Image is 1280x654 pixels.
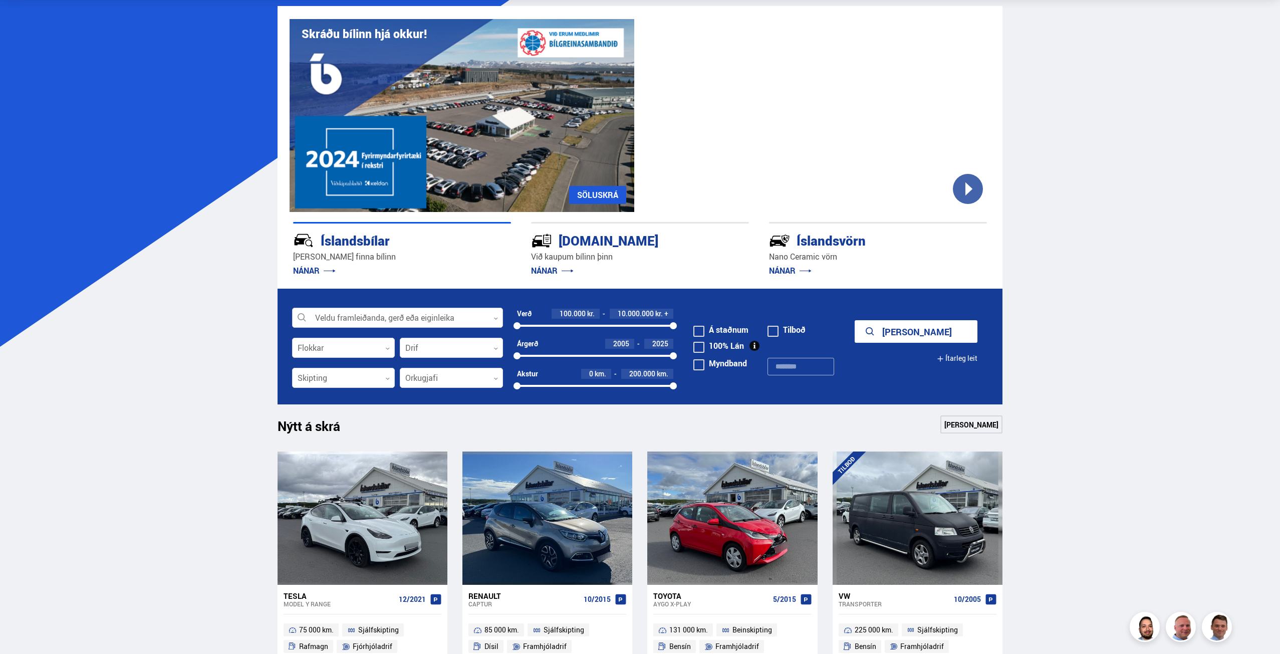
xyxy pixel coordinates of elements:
span: kr. [587,310,595,318]
img: -Svtn6bYgwAsiwNX.svg [769,230,790,251]
label: Myndband [693,359,747,367]
img: tr5P-W3DuiFaO7aO.svg [531,230,552,251]
div: Renault [468,591,580,600]
p: Nano Ceramic vörn [769,251,987,263]
div: Íslandsbílar [293,231,475,249]
div: Verð [517,310,532,318]
span: Sjálfskipting [544,624,584,636]
label: 100% Lán [693,342,744,350]
span: Framhjóladrif [523,640,567,652]
span: + [664,310,668,318]
p: Við kaupum bílinn þinn [531,251,749,263]
span: km. [595,370,606,378]
a: NÁNAR [769,265,812,276]
div: Akstur [517,370,538,378]
span: Bensín [669,640,691,652]
span: 200.000 [629,369,655,378]
span: 2005 [613,339,629,348]
div: Model Y RANGE [284,600,395,607]
span: 85 000 km. [484,624,519,636]
span: 131 000 km. [669,624,708,636]
a: NÁNAR [293,265,336,276]
span: 0 [589,369,593,378]
div: Aygo X-PLAY [653,600,769,607]
span: Framhjóladrif [715,640,759,652]
span: 225 000 km. [855,624,893,636]
div: Árgerð [517,340,538,348]
span: 100.000 [560,309,586,318]
div: Íslandsvörn [769,231,951,249]
div: Transporter [839,600,950,607]
span: 10.000.000 [618,309,654,318]
img: siFngHWaQ9KaOqBr.png [1167,613,1197,643]
span: Bensín [855,640,876,652]
img: nhp88E3Fdnt1Opn2.png [1131,613,1161,643]
span: 5/2015 [773,595,796,603]
div: Tesla [284,591,395,600]
div: Captur [468,600,580,607]
h1: Skráðu bílinn hjá okkur! [302,27,427,41]
div: [DOMAIN_NAME] [531,231,713,249]
img: JRvxyua_JYH6wB4c.svg [293,230,314,251]
span: Dísil [484,640,498,652]
span: 10/2015 [584,595,611,603]
img: FbJEzSuNWCJXmdc-.webp [1203,613,1233,643]
span: Sjálfskipting [917,624,958,636]
span: Rafmagn [299,640,328,652]
p: [PERSON_NAME] finna bílinn [293,251,511,263]
img: eKx6w-_Home_640_.png [290,19,634,212]
a: SÖLUSKRÁ [569,186,626,204]
span: kr. [655,310,663,318]
label: Tilboð [767,326,806,334]
span: 10/2005 [954,595,981,603]
h1: Nýtt á skrá [278,418,358,440]
span: 12/2021 [399,595,426,603]
span: 2025 [652,339,668,348]
button: Opna LiveChat spjallviðmót [8,4,38,34]
span: Beinskipting [732,624,772,636]
div: VW [839,591,950,600]
span: Fjórhjóladrif [353,640,392,652]
a: NÁNAR [531,265,574,276]
a: [PERSON_NAME] [940,415,1002,433]
button: [PERSON_NAME] [855,320,977,343]
button: Ítarleg leit [937,347,977,370]
span: Sjálfskipting [358,624,399,636]
span: 75 000 km. [299,624,334,636]
label: Á staðnum [693,326,748,334]
span: km. [657,370,668,378]
div: Toyota [653,591,769,600]
span: Framhjóladrif [900,640,944,652]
